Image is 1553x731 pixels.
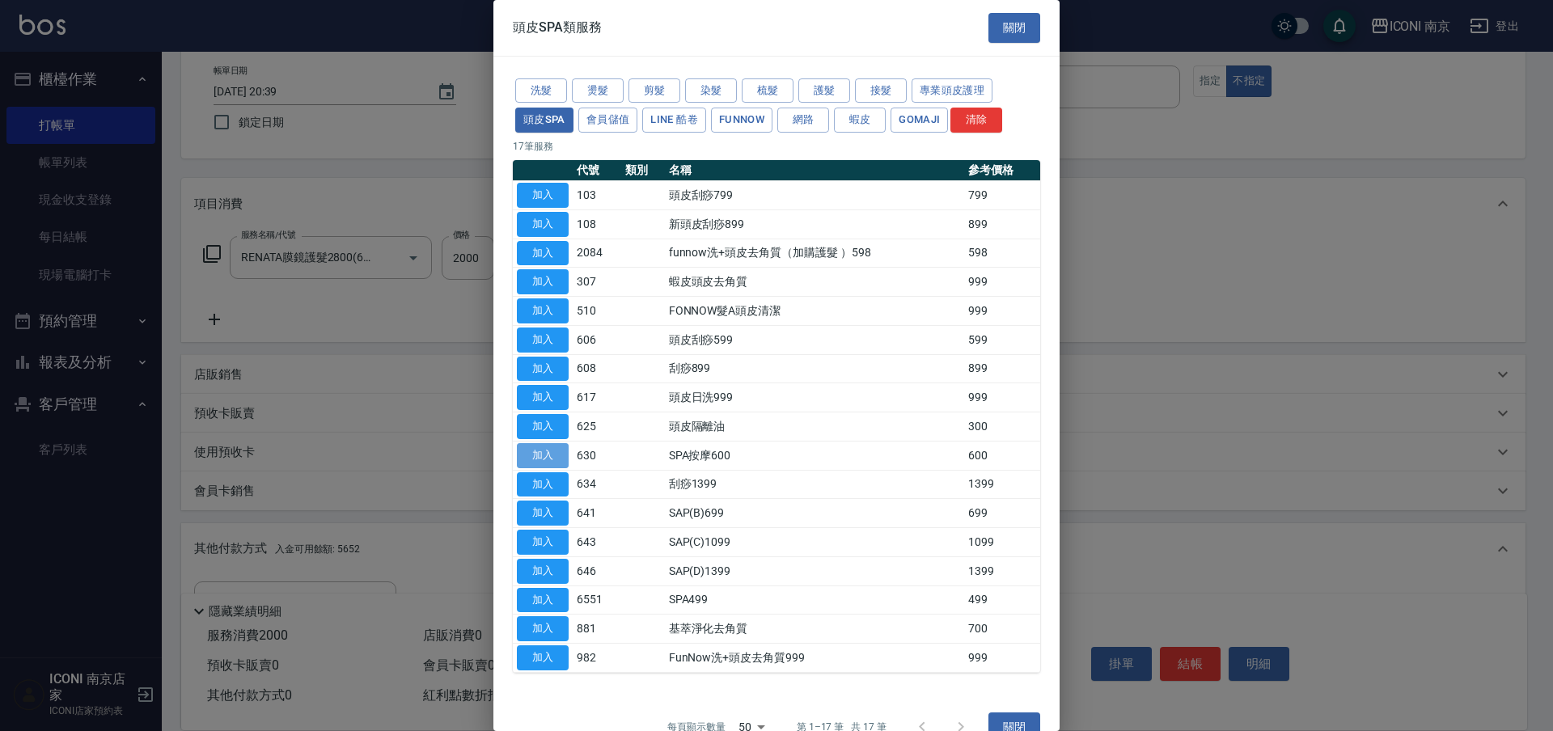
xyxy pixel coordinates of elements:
td: 599 [964,325,1040,354]
td: 899 [964,209,1040,239]
td: 643 [573,528,621,557]
td: SPA499 [665,585,965,615]
td: 999 [964,644,1040,673]
td: 608 [573,354,621,383]
td: 1099 [964,528,1040,557]
td: 625 [573,412,621,442]
td: 300 [964,412,1040,442]
td: SPA按摩600 [665,441,965,470]
td: 基萃淨化去角質 [665,615,965,644]
td: 700 [964,615,1040,644]
button: 頭皮SPA [515,108,573,133]
button: 加入 [517,241,569,266]
button: 接髮 [855,78,907,104]
th: 參考價格 [964,160,1040,181]
td: 999 [964,383,1040,412]
td: 646 [573,556,621,585]
td: 頭皮刮痧799 [665,181,965,210]
td: 999 [964,297,1040,326]
td: 982 [573,644,621,673]
td: 刮痧899 [665,354,965,383]
button: 加入 [517,443,569,468]
button: 洗髮 [515,78,567,104]
button: 加入 [517,414,569,439]
td: FONNOW髮A頭皮清潔 [665,297,965,326]
button: 染髮 [685,78,737,104]
td: SAP(C)1099 [665,528,965,557]
button: 加入 [517,269,569,294]
td: 刮痧1399 [665,470,965,499]
td: 634 [573,470,621,499]
button: 燙髮 [572,78,624,104]
button: 加入 [517,530,569,555]
th: 名稱 [665,160,965,181]
td: 641 [573,499,621,528]
p: 17 筆服務 [513,139,1040,154]
button: 加入 [517,616,569,641]
button: 護髮 [798,78,850,104]
td: 600 [964,441,1040,470]
button: 加入 [517,357,569,382]
td: 307 [573,268,621,297]
td: 108 [573,209,621,239]
th: 類別 [621,160,665,181]
span: 頭皮SPA類服務 [513,19,602,36]
button: 加入 [517,385,569,410]
td: 1399 [964,556,1040,585]
button: 加入 [517,588,569,613]
button: 網路 [777,108,829,133]
td: 617 [573,383,621,412]
td: 799 [964,181,1040,210]
td: 6551 [573,585,621,615]
button: 加入 [517,559,569,584]
button: 加入 [517,645,569,670]
button: 加入 [517,501,569,526]
button: 加入 [517,327,569,353]
button: Gomaji [891,108,948,133]
td: 2084 [573,239,621,268]
button: 加入 [517,298,569,323]
td: 699 [964,499,1040,528]
td: 598 [964,239,1040,268]
td: funnow洗+頭皮去角質（加購護髮 ）598 [665,239,965,268]
td: 881 [573,615,621,644]
button: LINE 酷卷 [642,108,706,133]
button: 會員儲值 [578,108,638,133]
td: SAP(B)699 [665,499,965,528]
button: 清除 [950,108,1002,133]
td: 606 [573,325,621,354]
td: FunNow洗+頭皮去角質999 [665,644,965,673]
button: 加入 [517,183,569,208]
td: 新頭皮刮痧899 [665,209,965,239]
button: 剪髮 [628,78,680,104]
button: 加入 [517,212,569,237]
td: 頭皮隔離油 [665,412,965,442]
th: 代號 [573,160,621,181]
button: 專業頭皮護理 [912,78,992,104]
button: 蝦皮 [834,108,886,133]
button: 加入 [517,472,569,497]
button: 關閉 [988,13,1040,43]
button: 梳髮 [742,78,793,104]
button: FUNNOW [711,108,772,133]
td: 999 [964,268,1040,297]
td: 103 [573,181,621,210]
td: 510 [573,297,621,326]
td: 899 [964,354,1040,383]
td: 630 [573,441,621,470]
td: 499 [964,585,1040,615]
td: 1399 [964,470,1040,499]
td: 頭皮日洗999 [665,383,965,412]
td: SAP(D)1399 [665,556,965,585]
td: 蝦皮頭皮去角質 [665,268,965,297]
td: 頭皮刮痧599 [665,325,965,354]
